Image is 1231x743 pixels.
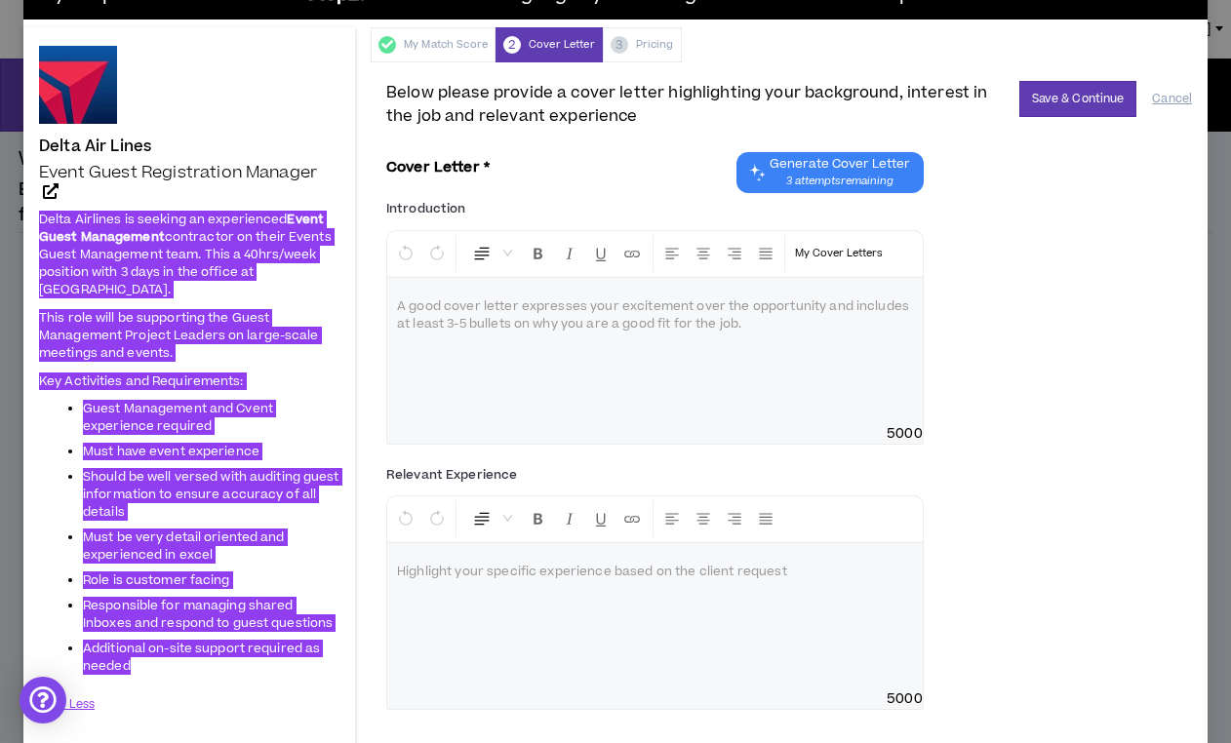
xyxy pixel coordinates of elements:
[83,640,320,675] span: Additional on-site support required as needed
[39,372,244,390] span: Key Activities and Requirements:
[524,235,553,272] button: Format Bold
[83,597,333,632] span: Responsible for managing shared Inboxes and respond to guest questions
[887,424,923,444] span: 5000
[770,156,910,172] span: Generate Cover Letter
[751,500,780,537] button: Justify Align
[524,500,553,537] button: Format Bold
[586,235,615,272] button: Format Underline
[39,309,319,362] span: This role will be supporting the Guest Management Project Leaders on large-scale meetings and eve...
[386,459,517,490] label: Relevant Experience
[391,235,420,272] button: Undo
[39,211,324,246] strong: Event Guest Management
[422,235,452,272] button: Redo
[39,163,339,202] a: Event Guest Registration Manager
[555,500,584,537] button: Format Italics
[1019,81,1137,117] button: Save & Continue
[83,528,285,564] span: Must be very detail oriented and experienced in excel
[386,193,465,224] label: Introduction
[720,235,749,272] button: Right Align
[736,152,924,193] button: Chat GPT Cover Letter
[720,500,749,537] button: Right Align
[39,161,317,184] span: Event Guest Registration Manager
[386,160,490,176] h3: Cover Letter *
[657,500,687,537] button: Left Align
[617,500,647,537] button: Insert Link
[789,235,889,272] button: Template
[386,81,1008,128] span: Below please provide a cover letter highlighting your background, interest in the job and relevan...
[20,677,66,723] div: Open Intercom Messenger
[83,443,259,460] span: Must have event experience
[422,500,452,537] button: Redo
[83,468,339,521] span: Should be well versed with auditing guest information to ensure accuracy of all details
[1152,82,1192,116] button: Cancel
[39,137,151,155] h4: Delta Air Lines
[555,235,584,272] button: Format Italics
[39,228,332,298] span: contractor on their Events Guest Management team. This a 40hrs/week position with 3 days in the o...
[770,174,910,189] span: 3 attempts remaining
[657,235,687,272] button: Left Align
[371,27,496,62] div: My Match Score
[83,400,273,435] span: Guest Management and Cvent experience required
[586,500,615,537] button: Format Underline
[39,211,287,228] span: Delta Airlines is seeking an experienced
[39,687,95,722] button: View Less
[751,235,780,272] button: Justify Align
[795,244,883,263] p: My Cover Letters
[689,235,718,272] button: Center Align
[887,689,923,709] span: 5000
[617,235,647,272] button: Insert Link
[689,500,718,537] button: Center Align
[391,500,420,537] button: Undo
[83,571,230,589] span: Role is customer facing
